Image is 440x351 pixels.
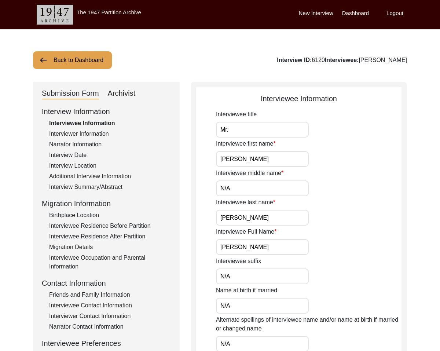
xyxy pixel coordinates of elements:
[386,9,403,18] label: Logout
[49,243,171,252] div: Migration Details
[216,169,283,178] label: Interviewee middle name
[49,119,171,128] div: Interviewee Information
[42,198,171,209] div: Migration Information
[49,172,171,181] div: Additional Interview Information
[196,93,401,104] div: Interviewee Information
[49,211,171,220] div: Birthplace Location
[49,161,171,170] div: Interview Location
[216,227,276,236] label: Interviewee Full Name
[216,139,276,148] label: Interviewee first name
[49,129,171,138] div: Interviewer Information
[49,232,171,241] div: Interviewee Residence After Partition
[42,88,99,99] div: Submission Form
[277,56,407,65] div: 6120 [PERSON_NAME]
[216,198,275,207] label: Interviewee last name
[37,5,73,25] img: header-logo.png
[216,315,401,333] label: Alternate spellings of interviewee name and/or name at birth if married or changed name
[216,257,261,266] label: Interviewee suffix
[49,322,171,331] div: Narrator Contact Information
[216,110,257,119] label: Interviewee title
[49,301,171,310] div: Interviewee Contact Information
[42,106,171,117] div: Interview Information
[77,9,141,15] label: The 1947 Partition Archive
[49,140,171,149] div: Narrator Information
[42,338,171,349] div: Interviewee Preferences
[39,56,48,65] img: arrow-left.png
[342,9,369,18] label: Dashboard
[42,278,171,289] div: Contact Information
[277,57,312,63] b: Interview ID:
[216,286,277,295] label: Name at birth if married
[49,253,171,271] div: Interviewee Occupation and Parental Information
[49,290,171,299] div: Friends and Family Information
[49,151,171,160] div: Interview Date
[49,183,171,191] div: Interview Summary/Abstract
[33,51,112,69] button: Back to Dashboard
[299,9,333,18] label: New Interview
[49,222,171,230] div: Interviewee Residence Before Partition
[108,88,136,99] div: Archivist
[49,312,171,321] div: Interviewer Contact Information
[325,57,359,63] b: Interviewee:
